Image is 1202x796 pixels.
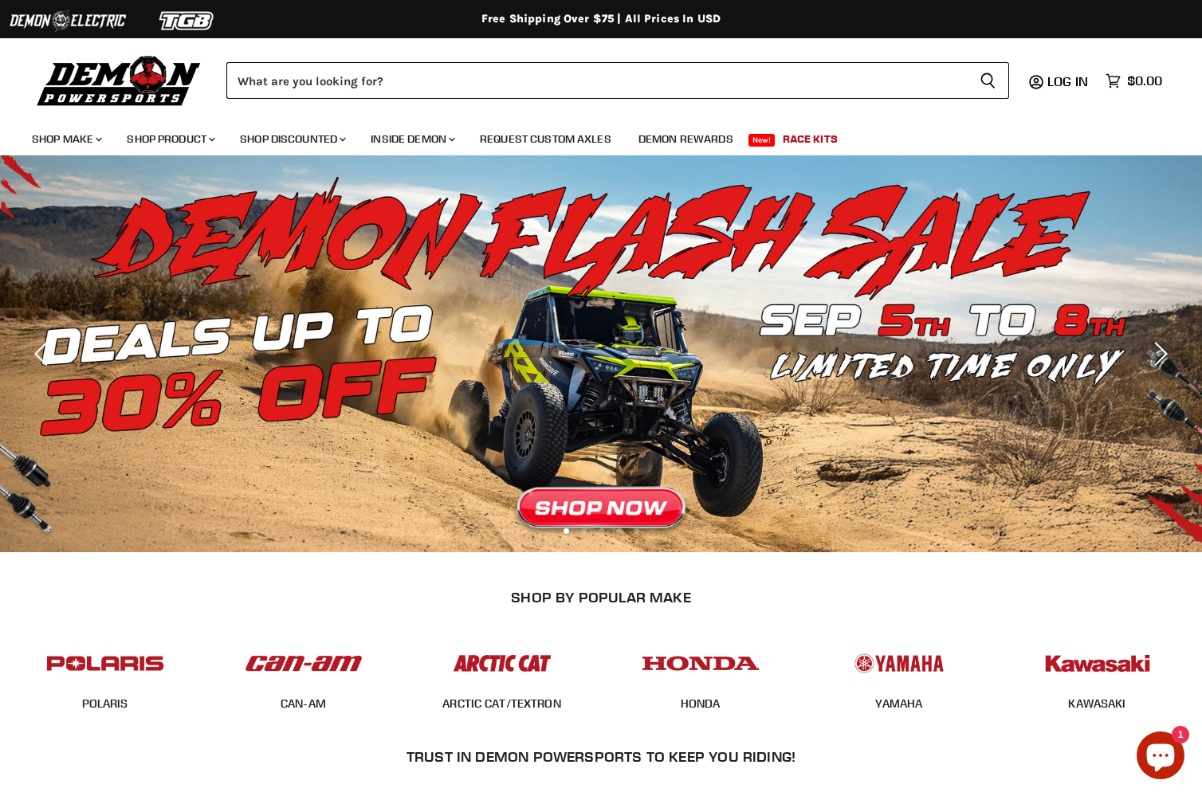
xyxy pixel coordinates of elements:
img: Demon Electric Logo 2 [8,6,128,36]
img: POPULAR_MAKE_logo_3_027535af-6171-4c5e-a9bc-f0eccd05c5d6.jpg [440,639,564,688]
a: KAWASAKI [1068,696,1125,711]
img: POPULAR_MAKE_logo_5_20258e7f-293c-4aac-afa8-159eaa299126.jpg [837,639,961,688]
input: Search [226,62,967,99]
button: Previous [28,338,60,370]
span: New! [748,134,776,147]
a: $0.00 [1098,69,1170,92]
a: Race Kits [771,123,850,155]
a: POLARIS [82,696,128,711]
a: HONDA [681,696,721,711]
inbox-online-store-chat: Shopify online store chat [1132,731,1189,783]
li: Page dot 4 [616,528,622,534]
span: YAMAHA [875,696,923,712]
a: Log in [1040,74,1098,88]
span: ARCTIC CAT/TEXTRON [442,696,561,712]
li: Page dot 3 [599,528,604,534]
a: Shop Discounted [228,123,355,155]
img: Demon Powersports [32,52,206,108]
img: POPULAR_MAKE_logo_6_76e8c46f-2d1e-4ecc-b320-194822857d41.jpg [1035,639,1160,688]
button: Search [967,62,1009,99]
span: Log in [1047,73,1088,89]
li: Page dot 1 [564,528,569,534]
a: Shop Product [115,123,225,155]
a: Shop Make [20,123,112,155]
ul: Main menu [20,116,1158,155]
span: KAWASAKI [1068,696,1125,712]
img: TGB Logo 2 [128,6,247,36]
h2: Trust In Demon Powersports To Keep You Riding! [38,748,1165,765]
a: YAMAHA [875,696,923,711]
img: POPULAR_MAKE_logo_2_dba48cf1-af45-46d4-8f73-953a0f002620.jpg [43,639,167,688]
button: Next [1142,338,1174,370]
h2: SHOP BY POPULAR MAKE [20,589,1183,606]
li: Page dot 5 [634,528,639,534]
span: HONDA [681,696,721,712]
li: Page dot 2 [581,528,587,534]
form: Product [226,62,1009,99]
a: Request Custom Axles [468,123,623,155]
a: ARCTIC CAT/TEXTRON [442,696,561,711]
a: CAN-AM [281,696,326,711]
img: POPULAR_MAKE_logo_4_4923a504-4bac-4306-a1be-165a52280178.jpg [638,639,763,688]
span: CAN-AM [281,696,326,712]
a: Demon Rewards [627,123,745,155]
span: $0.00 [1127,73,1162,88]
span: POLARIS [82,696,128,712]
img: POPULAR_MAKE_logo_1_adc20308-ab24-48c4-9fac-e3c1a623d575.jpg [242,639,366,688]
a: Inside Demon [359,123,465,155]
